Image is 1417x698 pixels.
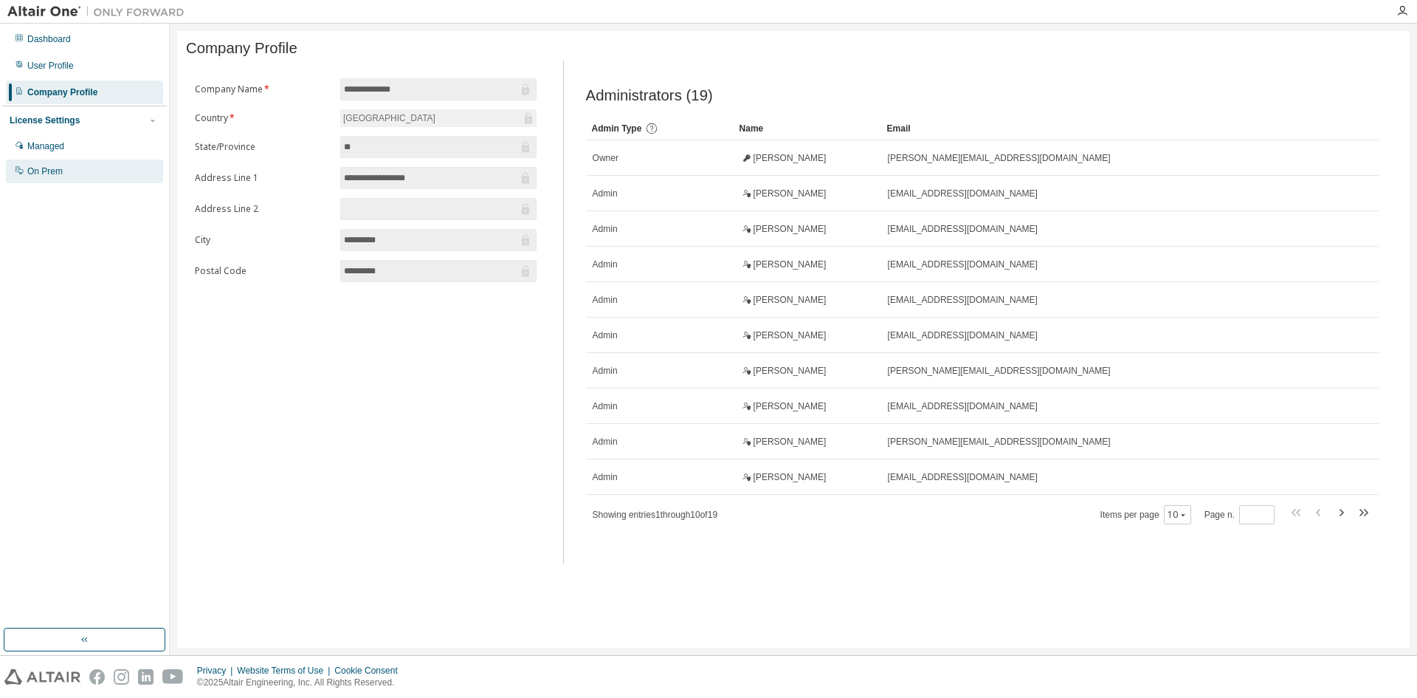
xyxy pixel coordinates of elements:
span: Page n. [1204,505,1275,524]
span: Items per page [1100,505,1191,524]
span: [PERSON_NAME][EMAIL_ADDRESS][DOMAIN_NAME] [888,436,1111,448]
span: [EMAIL_ADDRESS][DOMAIN_NAME] [888,400,1038,412]
img: linkedin.svg [138,669,154,685]
div: Name [739,117,875,140]
div: Cookie Consent [334,665,406,677]
label: Postal Code [195,265,331,277]
span: Admin [593,365,618,377]
div: Website Terms of Use [237,665,334,677]
span: Admin [593,436,618,448]
span: [PERSON_NAME] [754,400,827,412]
div: Email [887,117,1337,140]
label: Address Line 1 [195,172,331,184]
div: [GEOGRAPHIC_DATA] [341,110,438,126]
span: [PERSON_NAME] [754,365,827,377]
div: On Prem [27,165,63,177]
span: Company Profile [186,40,297,57]
span: [PERSON_NAME] [754,223,827,235]
img: facebook.svg [89,669,105,685]
span: [EMAIL_ADDRESS][DOMAIN_NAME] [888,294,1038,306]
label: Country [195,112,331,124]
span: [PERSON_NAME] [754,329,827,341]
img: youtube.svg [162,669,184,685]
span: Administrators (19) [586,87,713,104]
span: [PERSON_NAME] [754,152,827,164]
span: Admin [593,188,618,199]
img: Altair One [7,4,192,19]
div: Dashboard [27,33,71,45]
div: Managed [27,140,64,152]
span: Admin Type [592,123,642,134]
span: [PERSON_NAME][EMAIL_ADDRESS][DOMAIN_NAME] [888,152,1111,164]
span: [EMAIL_ADDRESS][DOMAIN_NAME] [888,471,1038,483]
label: Company Name [195,83,331,95]
div: Company Profile [27,86,97,98]
span: [PERSON_NAME][EMAIL_ADDRESS][DOMAIN_NAME] [888,365,1111,377]
label: Address Line 2 [195,203,331,215]
div: [GEOGRAPHIC_DATA] [340,109,537,127]
p: © 2025 Altair Engineering, Inc. All Rights Reserved. [197,677,407,689]
span: Admin [593,259,618,270]
span: Owner [593,152,618,164]
span: Admin [593,400,618,412]
div: License Settings [10,114,80,126]
span: [PERSON_NAME] [754,471,827,483]
span: [EMAIL_ADDRESS][DOMAIN_NAME] [888,188,1038,199]
div: User Profile [27,60,74,72]
img: instagram.svg [114,669,129,685]
span: Admin [593,329,618,341]
span: [PERSON_NAME] [754,436,827,448]
button: 10 [1168,509,1187,521]
img: altair_logo.svg [4,669,80,685]
span: [PERSON_NAME] [754,259,827,270]
span: Admin [593,223,618,235]
span: [EMAIL_ADDRESS][DOMAIN_NAME] [888,259,1038,270]
label: State/Province [195,141,331,153]
span: [PERSON_NAME] [754,188,827,199]
span: Admin [593,294,618,306]
div: Privacy [197,665,237,677]
span: Admin [593,471,618,483]
span: [PERSON_NAME] [754,294,827,306]
span: [EMAIL_ADDRESS][DOMAIN_NAME] [888,223,1038,235]
label: City [195,234,331,246]
span: Showing entries 1 through 10 of 19 [593,510,718,520]
span: [EMAIL_ADDRESS][DOMAIN_NAME] [888,329,1038,341]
